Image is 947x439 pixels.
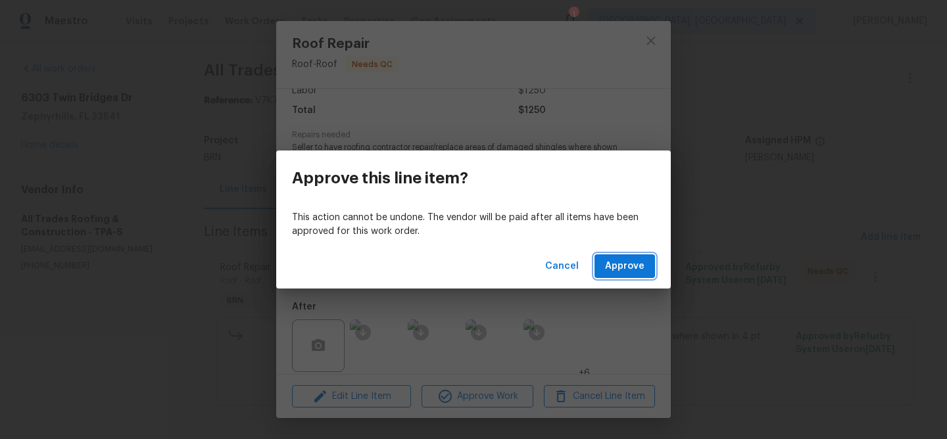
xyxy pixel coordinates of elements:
button: Approve [595,254,655,279]
p: This action cannot be undone. The vendor will be paid after all items have been approved for this... [292,211,655,239]
button: Cancel [540,254,584,279]
h3: Approve this line item? [292,169,468,187]
span: Approve [605,258,644,275]
span: Cancel [545,258,579,275]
